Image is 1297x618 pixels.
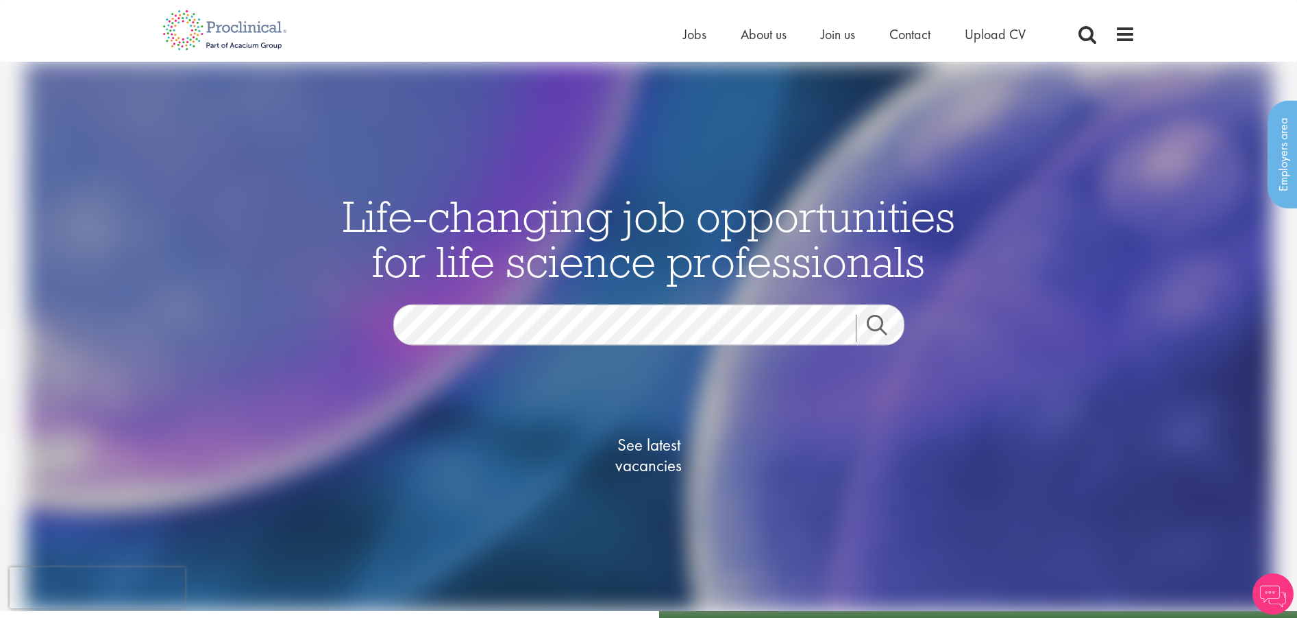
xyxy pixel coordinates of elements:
[25,62,1272,611] img: candidate home
[343,188,955,288] span: Life-changing job opportunities for life science professionals
[1252,573,1294,615] img: Chatbot
[580,379,717,530] a: See latestvacancies
[821,25,855,43] a: Join us
[10,567,185,608] iframe: reCAPTCHA
[965,25,1026,43] a: Upload CV
[741,25,787,43] a: About us
[856,314,915,342] a: Job search submit button
[683,25,706,43] a: Jobs
[889,25,930,43] a: Contact
[580,434,717,475] span: See latest vacancies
